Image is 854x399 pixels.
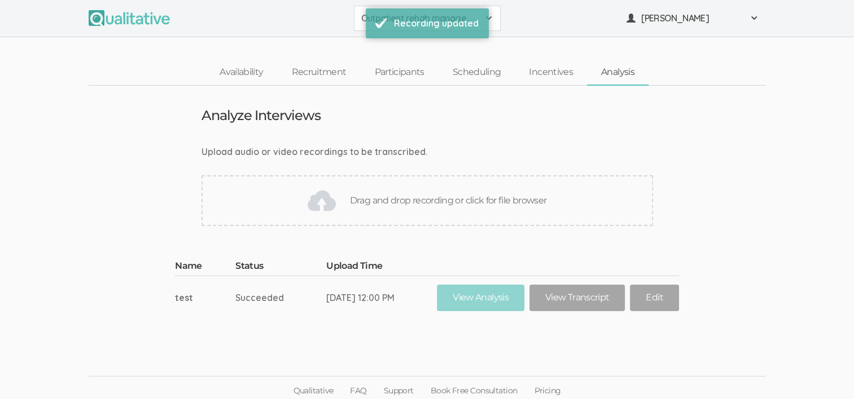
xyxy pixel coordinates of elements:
[326,260,437,276] th: Upload Time
[529,285,625,311] a: View Transcript
[202,145,653,158] div: Upload audio or video recordings to be transcribed.
[630,285,678,311] a: Edit
[360,60,438,85] a: Participants
[326,276,437,319] td: [DATE] 12:00 PM
[587,60,649,85] a: Analysis
[202,175,653,226] div: Drag and drop recording or click for file browser
[515,60,587,85] a: Incentives
[361,12,479,25] span: Outpatient rehab management of no shows and cancellations
[308,187,336,215] img: Drag and drop recording or click for file browser
[89,10,170,26] img: Qualitative
[619,6,766,31] button: [PERSON_NAME]
[205,60,277,85] a: Availability
[277,60,360,85] a: Recruitment
[437,285,524,311] a: View Analysis
[202,108,321,123] h3: Analyze Interviews
[354,6,501,31] button: Outpatient rehab management of no shows and cancellations
[641,12,743,25] span: [PERSON_NAME]
[235,260,326,276] th: Status
[175,276,235,319] td: test
[798,345,854,399] iframe: Chat Widget
[175,260,235,276] th: Name
[439,60,515,85] a: Scheduling
[235,276,326,319] td: Succeeded
[394,17,479,30] div: Recording updated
